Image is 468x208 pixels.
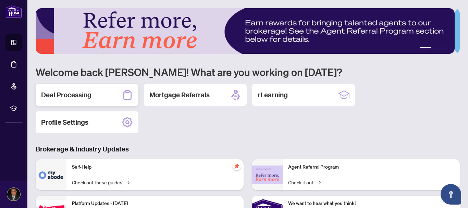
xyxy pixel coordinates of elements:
img: Agent Referral Program [252,166,283,184]
a: Check it out!→ [288,179,321,186]
span: → [317,179,321,186]
p: We want to hear what you think! [288,200,454,207]
h2: rLearning [258,90,288,100]
h2: Mortgage Referrals [149,90,210,100]
p: Agent Referral Program [288,163,454,171]
button: 2 [434,47,436,50]
p: Platform Updates - [DATE] [72,200,238,207]
img: Profile Icon [7,188,20,201]
button: Open asap [441,184,461,205]
a: Check out these guides!→ [72,179,130,186]
h2: Deal Processing [41,90,91,100]
img: logo [5,5,22,18]
button: 3 [439,47,442,50]
span: pushpin [233,162,241,170]
p: Self-Help [72,163,238,171]
h3: Brokerage & Industry Updates [36,144,460,154]
img: Slide 0 [36,8,455,54]
img: Self-Help [36,159,66,190]
button: 5 [450,47,453,50]
h2: Profile Settings [41,118,88,127]
span: → [126,179,130,186]
h1: Welcome back [PERSON_NAME]! What are you working on [DATE]? [36,65,460,78]
button: 1 [420,47,431,50]
button: 4 [445,47,447,50]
